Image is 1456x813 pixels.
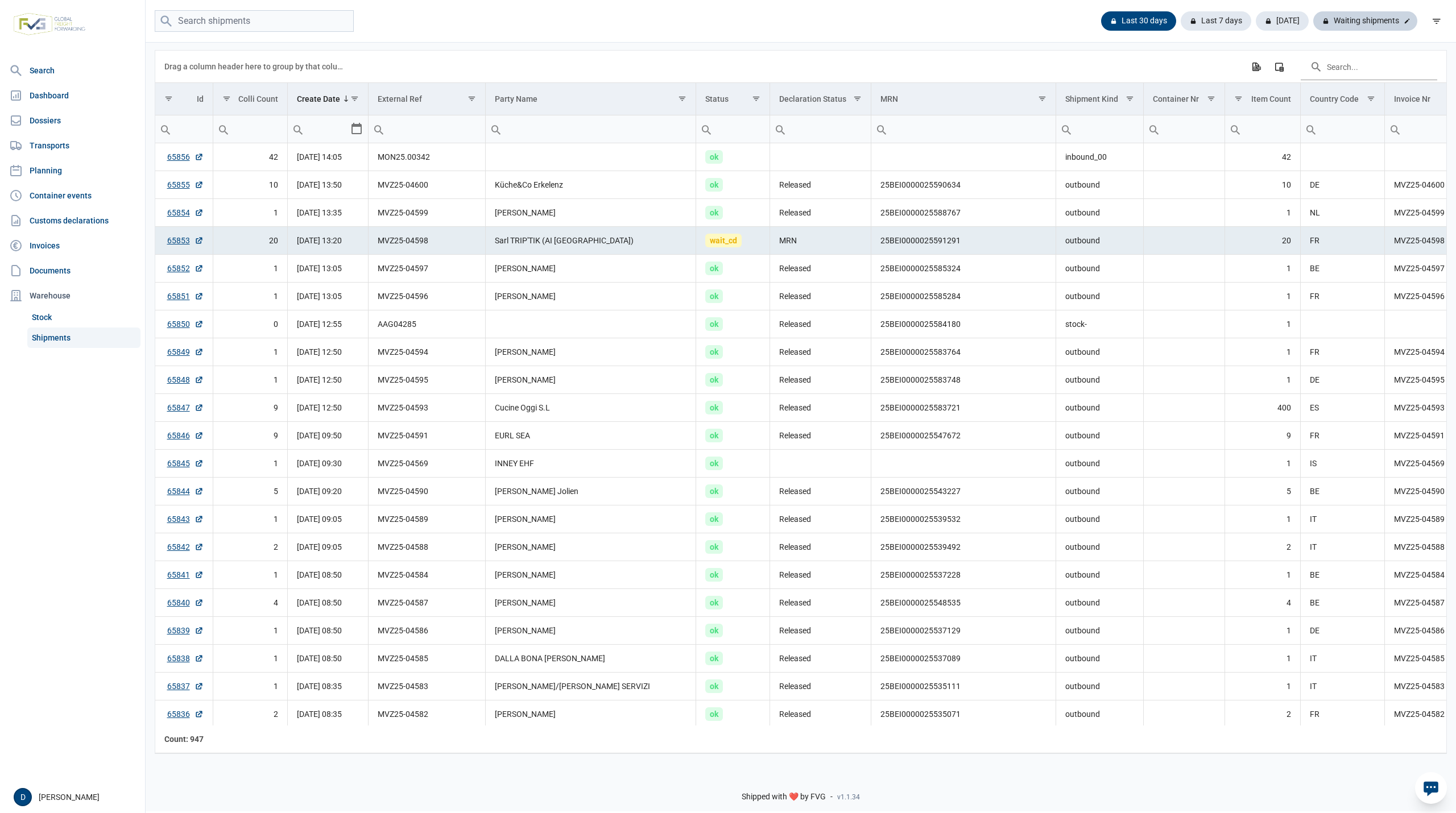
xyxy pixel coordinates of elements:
[678,94,686,103] span: Show filter options for column 'Party Name'
[1225,199,1300,227] td: 1
[213,617,288,645] td: 1
[770,700,871,728] td: Released
[213,422,288,450] td: 9
[696,83,770,115] td: Column Status
[213,115,288,143] input: Filter cell
[167,374,204,385] a: 65848
[1056,394,1144,422] td: outbound
[485,589,696,617] td: [PERSON_NAME]
[213,589,288,617] td: 4
[1225,115,1300,143] input: Filter cell
[213,394,288,422] td: 9
[1056,338,1144,366] td: outbound
[213,115,234,143] div: Search box
[1056,283,1144,310] td: outbound
[1300,199,1385,227] td: NL
[1225,561,1300,589] td: 1
[369,310,485,338] td: AAG04285
[1056,171,1144,199] td: outbound
[1144,115,1164,143] div: Search box
[1225,366,1300,394] td: 1
[1225,283,1300,310] td: 1
[485,338,696,366] td: [PERSON_NAME]
[167,653,204,664] a: 65838
[871,366,1056,394] td: 25BEI0000025583748
[485,255,696,283] td: [PERSON_NAME]
[369,283,485,310] td: MVZ25-04596
[485,199,696,227] td: [PERSON_NAME]
[378,94,422,103] div: External Ref
[1300,338,1385,366] td: FR
[369,115,485,143] input: Filter cell
[871,83,1056,115] td: Column MRN
[770,199,871,227] td: Released
[871,199,1056,227] td: 25BEI0000025588767
[167,541,204,553] a: 65842
[1269,56,1289,77] div: Column Chooser
[213,83,288,115] td: Column Colli Count
[1056,115,1144,143] td: Filter cell
[770,394,871,422] td: Released
[167,486,204,497] a: 65844
[213,115,288,143] td: Filter cell
[1056,589,1144,617] td: outbound
[871,478,1056,505] td: 25BEI0000025543227
[871,171,1056,199] td: 25BEI0000025590634
[1225,700,1300,728] td: 2
[770,366,871,394] td: Released
[1300,617,1385,645] td: DE
[213,478,288,505] td: 5
[705,94,729,103] div: Status
[779,94,846,103] div: Declaration Status
[1225,227,1300,255] td: 20
[1056,115,1144,143] input: Filter cell
[696,115,770,143] input: Filter cell
[1225,143,1300,171] td: 42
[1225,394,1300,422] td: 400
[1225,338,1300,366] td: 1
[871,589,1056,617] td: 25BEI0000025548535
[1300,255,1385,283] td: BE
[213,143,288,171] td: 42
[167,318,204,330] a: 65850
[167,681,204,692] a: 65837
[770,338,871,366] td: Released
[485,83,696,115] td: Column Party Name
[1225,422,1300,450] td: 9
[770,283,871,310] td: Released
[1300,283,1385,310] td: FR
[1300,673,1385,700] td: IT
[871,700,1056,728] td: 25BEI0000025535071
[486,115,506,143] div: Search box
[350,115,363,143] div: Select
[1056,115,1077,143] div: Search box
[485,422,696,450] td: EURL SEA
[1056,366,1144,394] td: outbound
[1300,533,1385,561] td: IT
[5,134,140,157] a: Transports
[1300,450,1385,478] td: IS
[468,94,476,103] span: Show filter options for column 'External Ref'
[770,478,871,505] td: Released
[770,422,871,450] td: Released
[213,505,288,533] td: 1
[1207,94,1215,103] span: Show filter options for column 'Container Nr'
[1225,478,1300,505] td: 5
[485,645,696,673] td: DALLA BONA [PERSON_NAME]
[485,617,696,645] td: [PERSON_NAME]
[1300,366,1385,394] td: DE
[213,366,288,394] td: 1
[213,561,288,589] td: 1
[485,394,696,422] td: Cucine Oggi S.L
[871,283,1056,310] td: 25BEI0000025585284
[770,115,791,143] div: Search box
[871,115,1056,143] input: Filter cell
[770,673,871,700] td: Released
[167,346,204,358] a: 65849
[213,283,288,310] td: 1
[213,533,288,561] td: 2
[213,171,288,199] td: 10
[485,366,696,394] td: [PERSON_NAME]
[155,51,1446,753] div: Data grid with 947 rows and 18 columns
[871,255,1056,283] td: 25BEI0000025585324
